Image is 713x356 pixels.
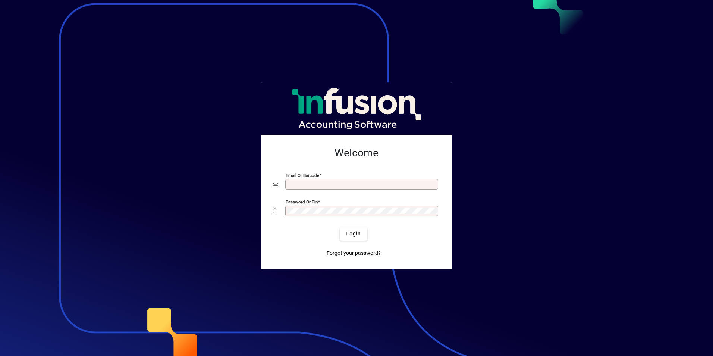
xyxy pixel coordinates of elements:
mat-label: Email or Barcode [286,172,319,178]
span: Forgot your password? [327,249,381,257]
a: Forgot your password? [324,247,384,260]
h2: Welcome [273,147,440,159]
button: Login [340,227,367,241]
mat-label: Password or Pin [286,199,318,204]
span: Login [346,230,361,238]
